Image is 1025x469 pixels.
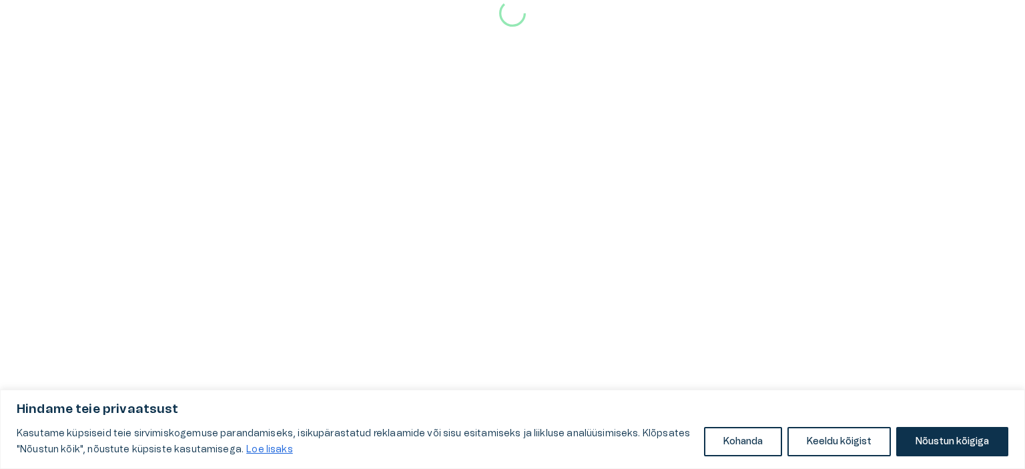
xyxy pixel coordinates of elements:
[704,427,782,456] button: Kohanda
[17,426,694,458] p: Kasutame küpsiseid teie sirvimiskogemuse parandamiseks, isikupärastatud reklaamide või sisu esita...
[787,427,891,456] button: Keeldu kõigist
[246,444,294,455] a: Loe lisaks
[17,402,1008,418] p: Hindame teie privaatsust
[896,427,1008,456] button: Nõustun kõigiga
